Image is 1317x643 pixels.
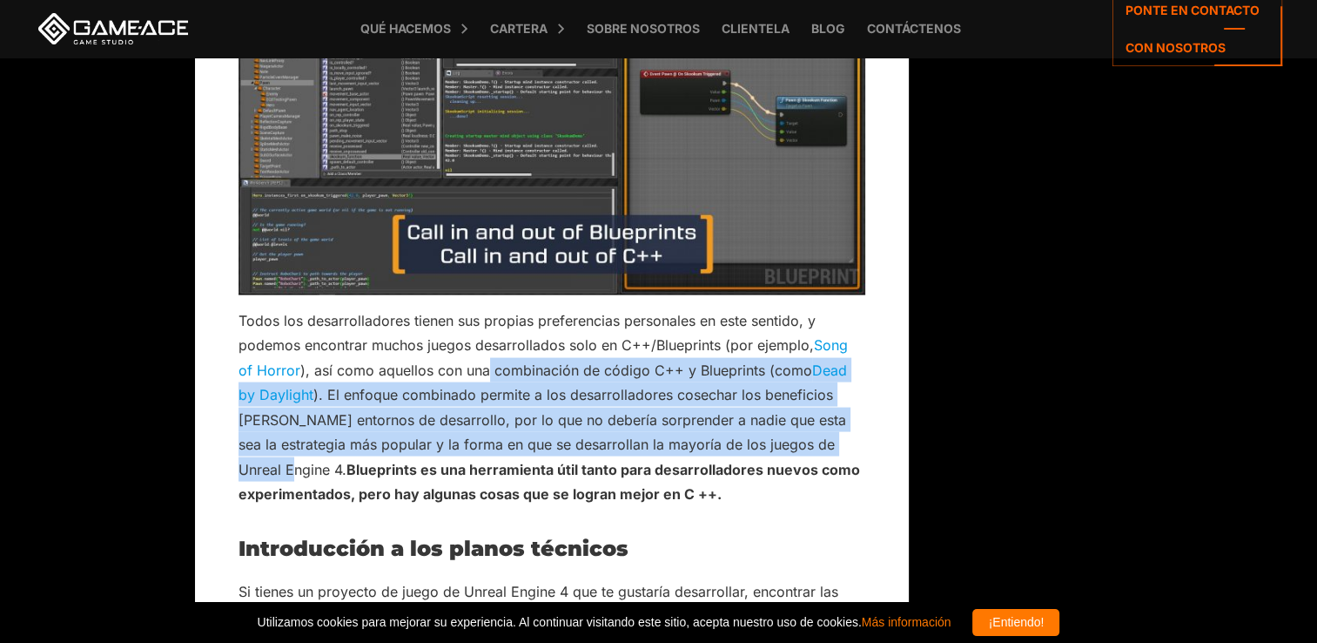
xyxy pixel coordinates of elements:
[258,615,951,629] font: Utilizamos cookies para mejorar su experiencia. Al continuar visitando este sitio, acepta nuestro...
[239,538,865,560] h2: Introducción a los planos técnicos
[490,21,548,36] font: Cartera
[239,461,860,503] strong: Blueprints es una herramienta útil tanto para desarrolladores nuevos como experimentados, pero ha...
[862,615,951,629] a: Más información
[722,21,790,36] font: Clientela
[867,21,961,36] font: Contáctenos
[972,609,1059,636] div: ¡Entiendo!
[811,21,845,36] font: Blog
[360,21,451,36] font: Qué hacemos
[239,336,848,378] a: Song of Horror
[239,308,865,507] p: Todos los desarrolladores tienen sus propias preferencias personales en este sentido, y podemos e...
[587,21,700,36] font: Sobre nosotros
